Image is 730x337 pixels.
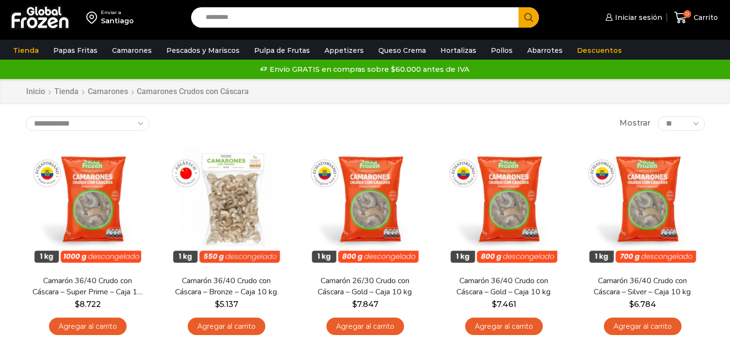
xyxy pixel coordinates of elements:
bdi: 5.137 [215,300,238,309]
span: $ [75,300,80,309]
button: Search button [519,7,539,28]
a: Queso Crema [373,41,431,60]
bdi: 7.847 [352,300,378,309]
a: Pulpa de Frutas [249,41,315,60]
div: Enviar a [101,9,134,16]
a: Agregar al carrito: “Camarón 36/40 Crudo con Cáscara - Super Prime - Caja 10 kg” [49,318,127,336]
a: Appetizers [320,41,369,60]
a: Camarón 36/40 Crudo con Cáscara – Super Prime – Caja 10 kg [32,275,143,298]
a: Pescados y Mariscos [162,41,244,60]
span: $ [352,300,357,309]
nav: Breadcrumb [26,86,249,97]
bdi: 7.461 [492,300,516,309]
span: Carrito [691,13,718,22]
bdi: 6.784 [629,300,656,309]
a: Abarrotes [522,41,568,60]
span: $ [492,300,497,309]
a: Pollos [486,41,518,60]
a: Camarones [87,86,129,97]
a: Descuentos [572,41,627,60]
a: Agregar al carrito: “Camarón 36/40 Crudo con Cáscara - Silver - Caja 10 kg” [604,318,681,336]
a: Iniciar sesión [603,8,662,27]
a: Tienda [8,41,44,60]
a: Tienda [54,86,79,97]
bdi: 8.722 [75,300,101,309]
a: Camarón 26/30 Crudo con Cáscara – Gold – Caja 10 kg [309,275,421,298]
span: Iniciar sesión [613,13,662,22]
a: Camarones [107,41,157,60]
span: 0 [683,10,691,18]
span: $ [629,300,634,309]
a: Camarón 36/40 Crudo con Cáscara – Silver – Caja 10 kg [586,275,698,298]
a: Hortalizas [436,41,481,60]
a: Inicio [26,86,46,97]
span: Mostrar [619,118,650,129]
a: Agregar al carrito: “Camarón 36/40 Crudo con Cáscara - Bronze - Caja 10 kg” [188,318,265,336]
h1: Camarones Crudos con Cáscara [137,87,249,96]
span: $ [215,300,220,309]
div: Santiago [101,16,134,26]
a: Agregar al carrito: “Camarón 36/40 Crudo con Cáscara - Gold - Caja 10 kg” [465,318,543,336]
a: Camarón 36/40 Crudo con Cáscara – Gold – Caja 10 kg [448,275,559,298]
img: address-field-icon.svg [86,9,101,26]
select: Pedido de la tienda [26,116,149,131]
a: Camarón 36/40 Crudo con Cáscara – Bronze – Caja 10 kg [170,275,282,298]
a: Agregar al carrito: “Camarón 26/30 Crudo con Cáscara - Gold - Caja 10 kg” [326,318,404,336]
a: Papas Fritas [49,41,102,60]
a: 0 Carrito [672,6,720,29]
